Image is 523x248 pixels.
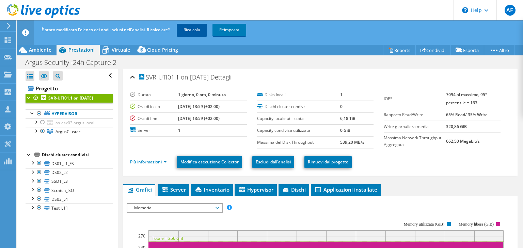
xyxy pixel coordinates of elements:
[384,135,446,148] label: Massima Network Throughput Aggregata
[26,159,113,168] a: DS01_L1_FS
[257,115,340,122] label: Capacity locale utilizzata
[56,120,94,126] span: as-esx03.argus.local
[177,156,242,168] a: Modifica esecuzione Collector
[340,116,355,121] b: 6,18 TiB
[314,186,377,193] span: Applicazioni installate
[26,94,113,103] a: SVR-UTI01.1 on [DATE]
[282,186,306,193] span: Dischi
[130,91,178,98] label: Durata
[26,186,113,195] a: Scratch_ISO
[127,186,152,193] span: Grafici
[383,45,416,55] a: Reports
[446,124,467,129] b: 320,86 GiB
[130,127,178,134] label: Server
[446,138,480,144] b: 662,50 Megabit/s
[42,27,170,33] span: È stato modificato l'elenco dei nodi inclusi nell'analisi. Ricalcolare?
[26,177,113,186] a: SSD1_L3
[130,115,178,122] label: Ora di fine
[340,92,343,98] b: 1
[459,222,494,227] text: Memory libera (GiB)
[384,111,446,118] label: Rapporto Read/Write
[147,47,178,53] span: Cloud Pricing
[22,59,127,66] h1: Argus Security -24h Capture 2
[26,127,113,136] a: ArgusCluster
[340,104,343,109] b: 0
[178,116,220,121] b: [DATE] 13:59 (+02:00)
[178,92,226,98] b: 1 giorno, 0 ora, 0 minuto
[26,203,113,212] a: Test_L11
[484,45,514,55] a: Altro
[415,45,451,55] a: Condividi
[131,204,218,212] span: Memoria
[505,5,516,16] span: AF
[257,139,340,146] label: Massima del Disk Throughput
[252,156,294,168] a: Escludi dall'analisi
[56,129,80,135] span: ArgusCluster
[404,222,444,227] text: Memory utilizzata (GiB)
[161,186,186,193] span: Server
[212,24,246,36] a: Reimposta
[26,168,113,177] a: DS02_L2
[68,47,95,53] span: Prestazioni
[238,186,273,193] span: Hypervisor
[130,103,178,110] label: Ora di inizio
[384,95,446,102] label: IOPS
[112,47,130,53] span: Virtuale
[462,7,468,13] svg: \n
[446,92,487,106] b: 7094 al massimo, 95° percentile = 163
[29,47,51,53] span: Ambiente
[130,159,167,165] a: Più informazioni
[450,45,484,55] a: Esporta
[139,74,209,81] span: SVR-UTI01.1 on [DATE]
[26,83,113,94] a: Progetto
[138,233,145,239] text: 270
[257,103,340,110] label: Dischi cluster condivisi
[178,104,220,109] b: [DATE] 13:59 (+02:00)
[304,156,352,168] a: Rimuovi dal progetto
[48,95,93,101] b: SVR-UTI01.1 on [DATE]
[177,24,207,36] a: Ricalcola
[257,127,340,134] label: Capacity condivisa utilizzata
[42,151,113,159] div: Dischi cluster condivisi
[152,235,183,241] text: Totale = 256 GiB
[446,112,488,118] b: 65% Read/ 35% Write
[210,73,232,81] span: Dettagli
[178,127,180,133] b: 1
[26,109,113,118] a: Hypervisor
[340,127,350,133] b: 0 GiB
[340,139,364,145] b: 539,20 MB/s
[194,186,229,193] span: Inventario
[257,91,340,98] label: Disks locali
[26,195,113,203] a: DS03_L4
[384,123,446,130] label: Write giornaliera media
[26,118,113,127] a: as-esx03.argus.local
